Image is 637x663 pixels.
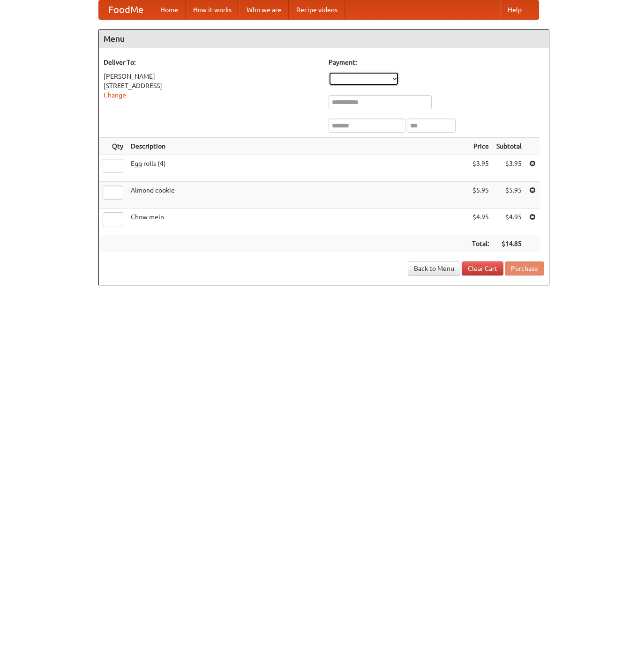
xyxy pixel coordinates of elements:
h5: Deliver To: [104,58,319,67]
a: Help [500,0,529,19]
th: Total: [468,235,493,253]
button: Purchase [505,261,544,276]
a: How it works [186,0,239,19]
td: $3.95 [493,155,525,182]
td: $5.95 [493,182,525,209]
div: [STREET_ADDRESS] [104,81,319,90]
h5: Payment: [329,58,544,67]
a: Change [104,91,126,99]
td: Chow mein [127,209,468,235]
h4: Menu [99,30,549,48]
div: [PERSON_NAME] [104,72,319,81]
td: Almond cookie [127,182,468,209]
th: Price [468,138,493,155]
th: $14.85 [493,235,525,253]
th: Qty [99,138,127,155]
a: Who we are [239,0,289,19]
th: Description [127,138,468,155]
th: Subtotal [493,138,525,155]
a: Clear Cart [462,261,503,276]
a: Home [153,0,186,19]
a: FoodMe [99,0,153,19]
td: Egg rolls (4) [127,155,468,182]
a: Back to Menu [408,261,460,276]
td: $4.95 [468,209,493,235]
td: $3.95 [468,155,493,182]
a: Recipe videos [289,0,345,19]
td: $5.95 [468,182,493,209]
td: $4.95 [493,209,525,235]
